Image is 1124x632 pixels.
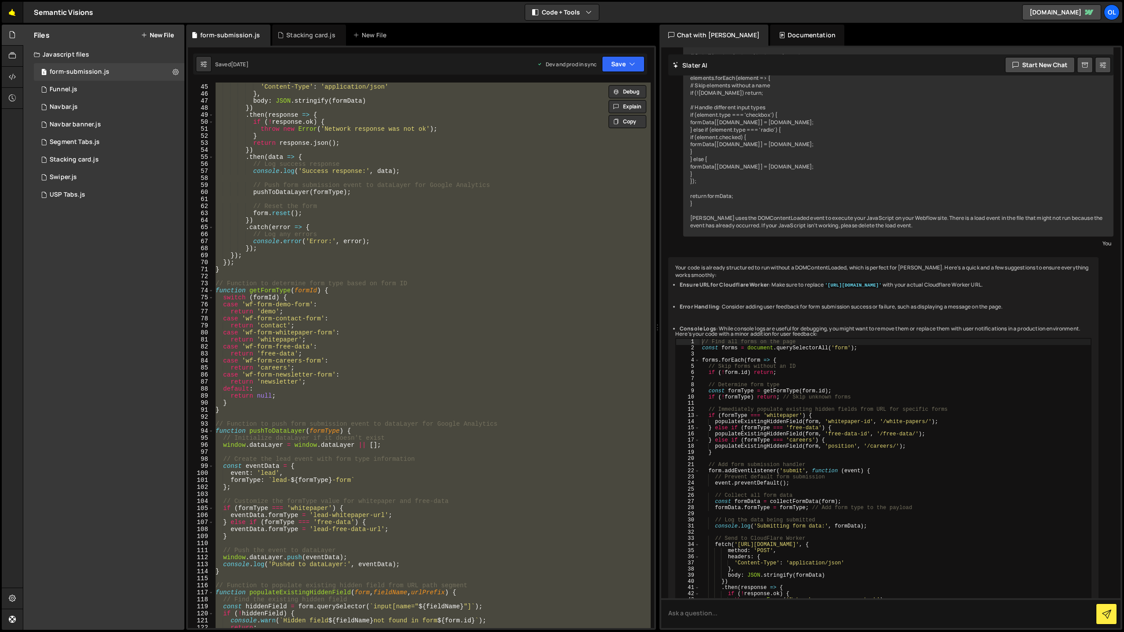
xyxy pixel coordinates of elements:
[188,547,214,554] div: 111
[188,449,214,456] div: 97
[188,294,214,301] div: 75
[188,118,214,126] div: 50
[676,578,700,585] div: 40
[188,484,214,491] div: 102
[188,561,214,568] div: 113
[676,591,700,597] div: 42
[188,343,214,350] div: 82
[188,252,214,259] div: 69
[188,104,214,111] div: 48
[537,61,597,68] div: Dev and prod in sync
[188,196,214,203] div: 61
[188,210,214,217] div: 63
[188,371,214,378] div: 86
[676,572,700,578] div: 39
[188,245,214,252] div: 68
[200,31,260,39] div: form-submission.js
[50,138,100,146] div: Segment Tabs.js
[188,301,214,308] div: 76
[50,68,109,76] div: form-submission.js
[685,239,1111,248] div: You
[676,456,700,462] div: 20
[680,281,769,288] strong: Ensure URL for Cloudflare Worker
[676,517,700,523] div: 30
[188,280,214,287] div: 73
[188,140,214,147] div: 53
[188,133,214,140] div: 52
[188,491,214,498] div: 103
[188,406,214,413] div: 91
[676,376,700,382] div: 7
[188,533,214,540] div: 109
[188,315,214,322] div: 78
[34,186,184,204] div: 13539/34061.js
[188,582,214,589] div: 116
[50,156,99,164] div: Stacking card.js
[231,61,249,68] div: [DATE]
[676,425,700,431] div: 15
[676,413,700,419] div: 13
[676,523,700,529] div: 31
[188,364,214,371] div: 85
[188,83,214,90] div: 45
[188,238,214,245] div: 67
[188,231,214,238] div: 66
[676,529,700,535] div: 32
[188,175,214,182] div: 58
[188,161,214,168] div: 56
[353,31,390,39] div: New File
[188,399,214,406] div: 90
[188,266,214,273] div: 71
[676,492,700,499] div: 26
[676,419,700,425] div: 14
[676,363,700,370] div: 5
[188,97,214,104] div: 47
[676,468,700,474] div: 22
[188,357,214,364] div: 84
[188,217,214,224] div: 64
[680,303,719,310] strong: Error Handling
[188,273,214,280] div: 72
[188,259,214,266] div: 70
[188,168,214,175] div: 57
[188,111,214,118] div: 49
[215,61,249,68] div: Saved
[1022,4,1101,20] a: [DOMAIN_NAME]
[188,477,214,484] div: 101
[676,437,700,443] div: 17
[188,519,214,526] div: 107
[188,589,214,596] div: 117
[602,56,645,72] button: Save
[680,281,1092,289] li: : Make sure to replace with your actual Cloudflare Worker URL.
[188,540,214,547] div: 110
[609,100,646,113] button: Explain
[188,568,214,575] div: 114
[676,394,700,400] div: 10
[676,339,700,345] div: 1
[188,624,214,631] div: 122
[676,406,700,413] div: 12
[188,554,214,561] div: 112
[676,382,700,388] div: 8
[188,442,214,449] div: 96
[188,610,214,617] div: 120
[188,203,214,210] div: 62
[676,474,700,480] div: 23
[188,308,214,315] div: 77
[34,133,184,151] div: 13539/34063.js
[34,7,94,18] div: Semantic Visions
[188,575,214,582] div: 115
[286,31,335,39] div: Stacking card.js
[188,378,214,385] div: 87
[188,617,214,624] div: 121
[188,434,214,442] div: 95
[188,322,214,329] div: 79
[676,370,700,376] div: 6
[676,486,700,492] div: 25
[188,154,214,161] div: 55
[34,98,184,116] div: 13539/35683.js
[770,25,844,46] div: Documentation
[609,85,646,98] button: Debug
[676,499,700,505] div: 27
[676,431,700,437] div: 16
